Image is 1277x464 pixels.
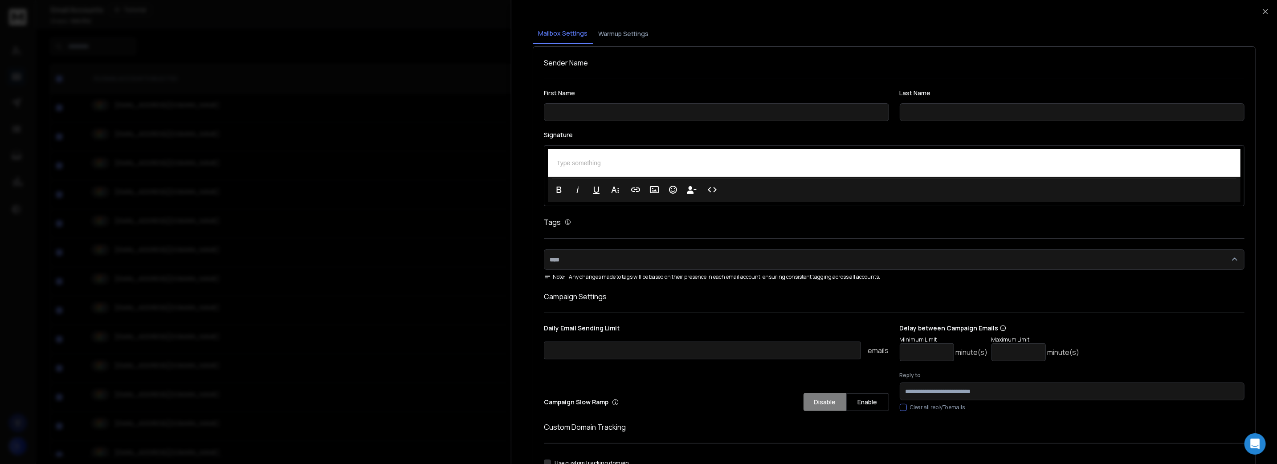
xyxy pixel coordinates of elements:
[607,181,624,199] button: More Text
[683,181,700,199] button: Insert Unsubscribe Link
[544,422,1244,432] h1: Custom Domain Tracking
[1047,347,1079,358] p: minute(s)
[593,24,654,44] button: Warmup Settings
[704,181,721,199] button: Code View
[544,291,1244,302] h1: Campaign Settings
[551,181,567,199] button: Bold (Ctrl+B)
[899,372,1244,379] label: Reply to
[1244,433,1266,455] div: Open Intercom Messenger
[665,181,681,199] button: Emoticons
[991,336,1079,343] p: Maximum Limit
[646,181,663,199] button: Insert Image (Ctrl+P)
[846,393,889,411] button: Enable
[544,273,1244,281] div: Any changes made to tags will be based on their presence in each email account, ensuring consiste...
[544,324,889,336] p: Daily Email Sending Limit
[627,181,644,199] button: Insert Link (Ctrl+K)
[899,336,987,343] p: Minimum Limit
[910,404,965,411] label: Clear all replyTo emails
[569,181,586,199] button: Italic (Ctrl+I)
[544,398,619,407] p: Campaign Slow Ramp
[899,90,1244,96] label: Last Name
[544,57,1244,68] h1: Sender Name
[544,132,1244,138] label: Signature
[588,181,605,199] button: Underline (Ctrl+U)
[533,24,593,44] button: Mailbox Settings
[899,324,1079,333] p: Delay between Campaign Emails
[544,217,561,228] h1: Tags
[955,347,987,358] p: minute(s)
[544,273,565,281] span: Note:
[868,345,889,356] p: emails
[803,393,846,411] button: Disable
[544,90,889,96] label: First Name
